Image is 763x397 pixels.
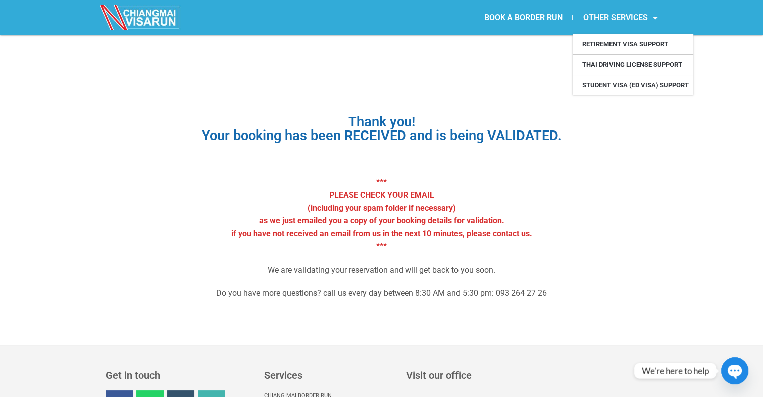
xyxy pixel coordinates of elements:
a: Thai Driving License Support [573,55,693,75]
nav: Menu [381,6,667,29]
ul: OTHER SERVICES [573,34,693,95]
p: We are validating your reservation and will get back to you soon. [123,263,640,277]
p: Do you have more questions? call us every day between 8:30 AM and 5:30 pm: 093 264 27 26 [123,287,640,300]
h3: Services [264,370,396,380]
h3: Visit our office [406,370,656,380]
a: BOOK A BORDER RUN [474,6,572,29]
strong: *** PLEASE CHECK YOUR EMAIL (including your spam folder if necessary) [308,177,456,212]
h3: Get in touch [106,370,254,380]
strong: as we just emailed you a copy of your booking details for validation. if you have not received an... [231,216,532,251]
a: OTHER SERVICES [573,6,667,29]
h1: Thank you! Your booking has been RECEIVED and is being VALIDATED. [123,115,640,143]
a: Retirement Visa Support [573,34,693,54]
a: Student Visa (ED Visa) Support [573,75,693,95]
